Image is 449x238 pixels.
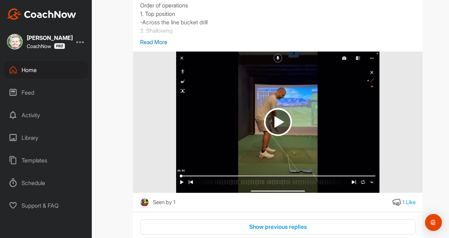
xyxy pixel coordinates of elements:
[176,52,379,193] img: media
[7,34,23,49] img: square_52163fcad1567382852b888f39f9da3c.jpg
[402,198,415,207] div: 1 Like
[264,108,292,136] img: play
[140,38,415,46] p: Read More
[27,35,73,41] div: [PERSON_NAME]
[140,219,415,234] button: Show previous replies
[146,222,410,231] div: Show previous replies
[4,197,89,214] div: Support & FAQ
[425,214,442,231] div: Open Intercom Messenger
[4,174,89,192] div: Schedule
[153,198,175,207] div: Seen by 1
[4,61,89,79] div: Home
[4,129,89,147] div: Library
[4,84,89,101] div: Feed
[54,43,65,49] img: CoachNow Pro
[4,106,89,124] div: Activity
[27,43,65,49] div: CoachNow
[140,198,149,207] img: square_be37a32708f3d88fa6a569bae5b33447.jpg
[7,8,76,20] img: CoachNow
[4,151,89,169] div: Templates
